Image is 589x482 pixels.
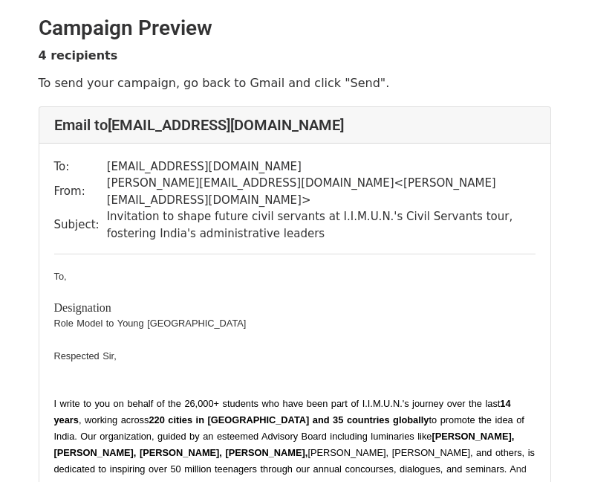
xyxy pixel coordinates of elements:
[54,431,515,458] strong: [PERSON_NAME], [PERSON_NAME], [PERSON_NAME], [PERSON_NAME],
[107,208,536,242] td: Invitation to shape future civil servants at I.I.M.U.N.'s Civil Servants tour, fostering India's ...
[54,350,117,361] span: Respected Sir,
[149,414,429,425] strong: 220 cities in [GEOGRAPHIC_DATA] and 35 countries globally
[54,271,67,282] span: To,
[39,75,551,91] p: To send your campaign, go back to Gmail and click "Send".
[54,447,535,475] span: [PERSON_NAME], [PERSON_NAME], and others, is dedicated to inspiring over 50 million teenagers thr...
[54,398,501,409] span: I write to you on behalf of the 26,000+ students who have been part of I.I.M.U.N.'s journey over ...
[54,414,524,442] span: to promote the idea of India. Our organization, guided by an esteemed Advisory Board including lu...
[54,158,107,176] td: To:
[54,208,107,242] td: Subject:
[54,318,247,329] span: Role Model to Young [GEOGRAPHIC_DATA]
[54,301,111,314] span: Designation
[54,398,511,425] strong: 14 years
[39,48,118,62] strong: 4 recipients
[54,175,107,208] td: From:
[107,175,536,208] td: [PERSON_NAME][EMAIL_ADDRESS][DOMAIN_NAME] < [PERSON_NAME][EMAIL_ADDRESS][DOMAIN_NAME] >
[107,158,536,176] td: [EMAIL_ADDRESS][DOMAIN_NAME]
[39,16,551,41] h2: Campaign Preview
[79,414,149,425] span: , working across
[54,116,536,134] h4: Email to [EMAIL_ADDRESS][DOMAIN_NAME]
